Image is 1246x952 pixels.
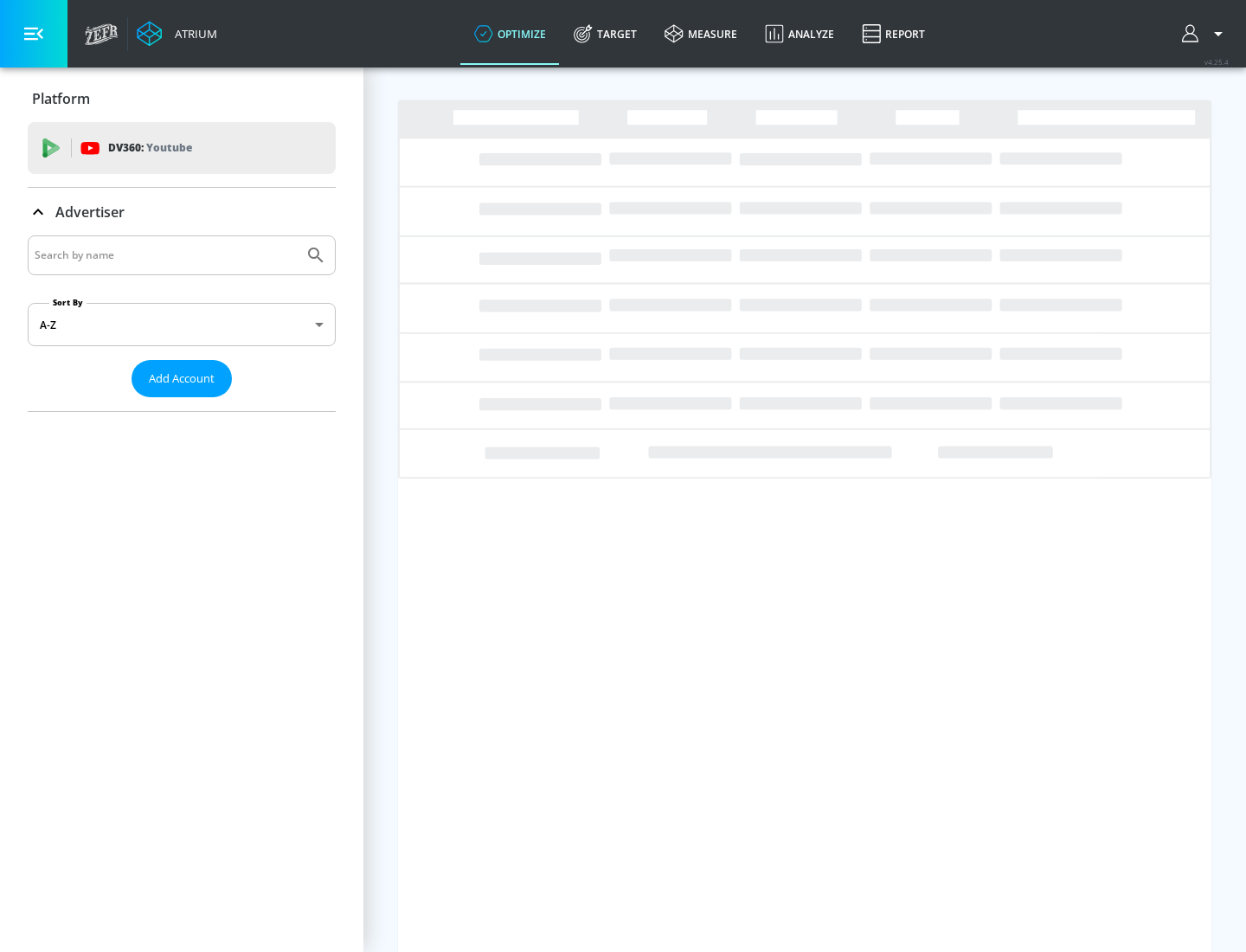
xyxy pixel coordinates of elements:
a: Analyze [751,3,848,65]
a: measure [651,3,751,65]
div: Advertiser [28,235,336,411]
div: A-Z [28,303,336,346]
p: Youtube [146,138,192,157]
span: Add Account [149,369,215,389]
input: Search by name [35,244,297,267]
a: optimize [460,3,560,65]
span: v 4.25.4 [1204,57,1229,67]
div: Advertiser [28,188,336,236]
a: Target [560,3,651,65]
div: Platform [28,74,336,123]
button: Add Account [132,360,232,397]
div: DV360: Youtube [28,122,336,174]
div: Atrium [168,26,217,42]
a: Report [848,3,939,65]
p: DV360: [108,138,192,158]
p: Platform [32,89,90,108]
p: Advertiser [55,203,125,222]
nav: list of Advertiser [28,397,336,411]
label: Sort By [49,297,87,308]
a: Atrium [137,21,217,47]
